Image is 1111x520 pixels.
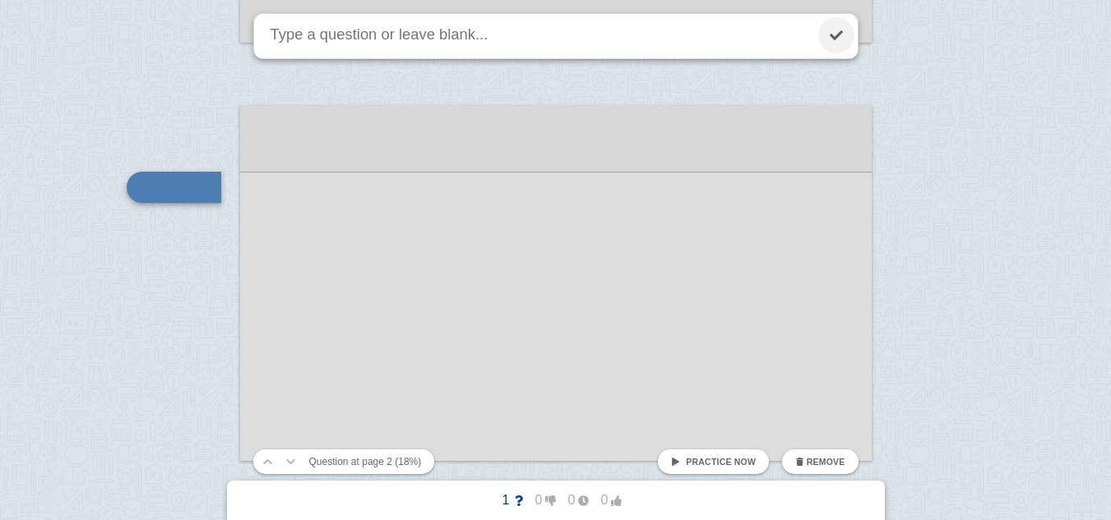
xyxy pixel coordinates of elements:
[303,449,428,474] button: Question at page 2 (18%)
[490,493,523,508] span: 1
[523,493,556,508] span: 0
[658,449,769,474] a: Practice now
[807,457,845,467] span: Remove
[477,487,635,513] button: 1000
[782,449,858,474] button: Remove
[686,457,756,467] span: Practice now
[556,493,589,508] span: 0
[589,493,622,508] span: 0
